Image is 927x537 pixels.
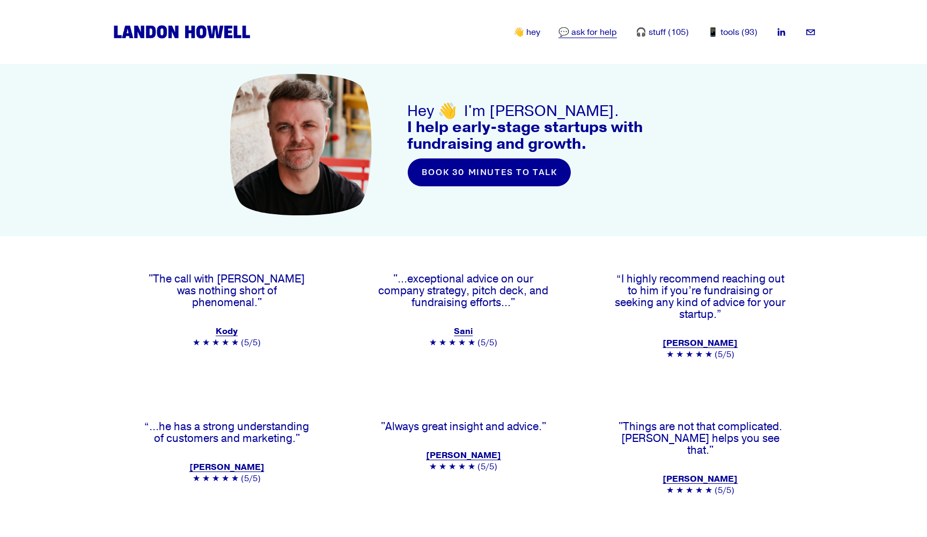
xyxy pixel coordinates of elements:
[805,27,816,38] a: landon.howell@gmail.com
[141,421,313,445] h4: “...he has a strong understanding of customers and marketing."
[141,462,313,484] p: ★ ★ ★ ★ ★ (5/5)
[426,450,501,461] a: [PERSON_NAME]
[614,273,786,321] h4: “I highly recommend reaching out to him if you’re fundraising or seeking any kind of advice for y...
[708,26,757,39] a: 📱 tools (93)
[378,450,549,473] p: ★ ★ ★ ★ ★ (5/5)
[636,26,689,39] a: 🎧 stuff (105)
[558,26,617,39] a: 💬 ask for help
[776,27,786,38] a: LinkedIn
[614,338,786,360] p: ★ ★ ★ ★ ★ (5/5)
[614,474,786,496] p: ★ ★ ★ ★ ★ (5/5)
[216,326,238,337] a: Kody
[663,474,738,484] a: [PERSON_NAME]
[513,26,540,39] a: 👋 hey
[189,462,264,473] a: [PERSON_NAME]
[454,326,473,337] a: Sani
[407,118,646,154] strong: I help early-stage startups with fundraising and growth.
[378,273,549,309] h4: "...exceptional advice on our company strategy, pitch deck, and fundraising efforts..."
[614,421,786,456] h4: "Things are not that complicated. [PERSON_NAME] helps you see that."
[141,273,313,309] h4: "The call with [PERSON_NAME] was nothing short of phenomenal."
[111,23,253,41] img: Landon Howell
[141,326,313,349] p: ★ ★ ★ ★ ★ (5/5)
[378,326,549,349] p: ★ ★ ★ ★ ★ (5/5)
[663,338,738,349] a: [PERSON_NAME]
[407,103,668,153] h3: Hey 👋 I'm [PERSON_NAME].
[378,421,549,433] h4: "Always great insight and advice."
[407,158,571,187] a: book 30 minutes to talk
